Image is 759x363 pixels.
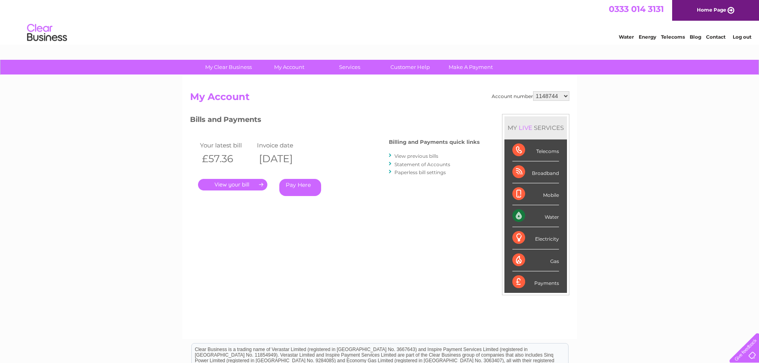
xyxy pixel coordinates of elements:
[196,60,261,75] a: My Clear Business
[661,34,685,40] a: Telecoms
[504,116,567,139] div: MY SERVICES
[27,21,67,45] img: logo.png
[198,140,255,151] td: Your latest bill
[690,34,701,40] a: Blog
[512,271,559,293] div: Payments
[512,249,559,271] div: Gas
[198,179,267,190] a: .
[190,91,569,106] h2: My Account
[733,34,751,40] a: Log out
[255,151,312,167] th: [DATE]
[609,4,664,14] a: 0333 014 3131
[255,140,312,151] td: Invoice date
[512,161,559,183] div: Broadband
[639,34,656,40] a: Energy
[492,91,569,101] div: Account number
[394,169,446,175] a: Paperless bill settings
[317,60,382,75] a: Services
[517,124,534,131] div: LIVE
[438,60,504,75] a: Make A Payment
[512,227,559,249] div: Electricity
[512,183,559,205] div: Mobile
[394,153,438,159] a: View previous bills
[619,34,634,40] a: Water
[512,139,559,161] div: Telecoms
[256,60,322,75] a: My Account
[389,139,480,145] h4: Billing and Payments quick links
[279,179,321,196] a: Pay Here
[377,60,443,75] a: Customer Help
[192,4,568,39] div: Clear Business is a trading name of Verastar Limited (registered in [GEOGRAPHIC_DATA] No. 3667643...
[394,161,450,167] a: Statement of Accounts
[190,114,480,128] h3: Bills and Payments
[512,205,559,227] div: Water
[198,151,255,167] th: £57.36
[706,34,726,40] a: Contact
